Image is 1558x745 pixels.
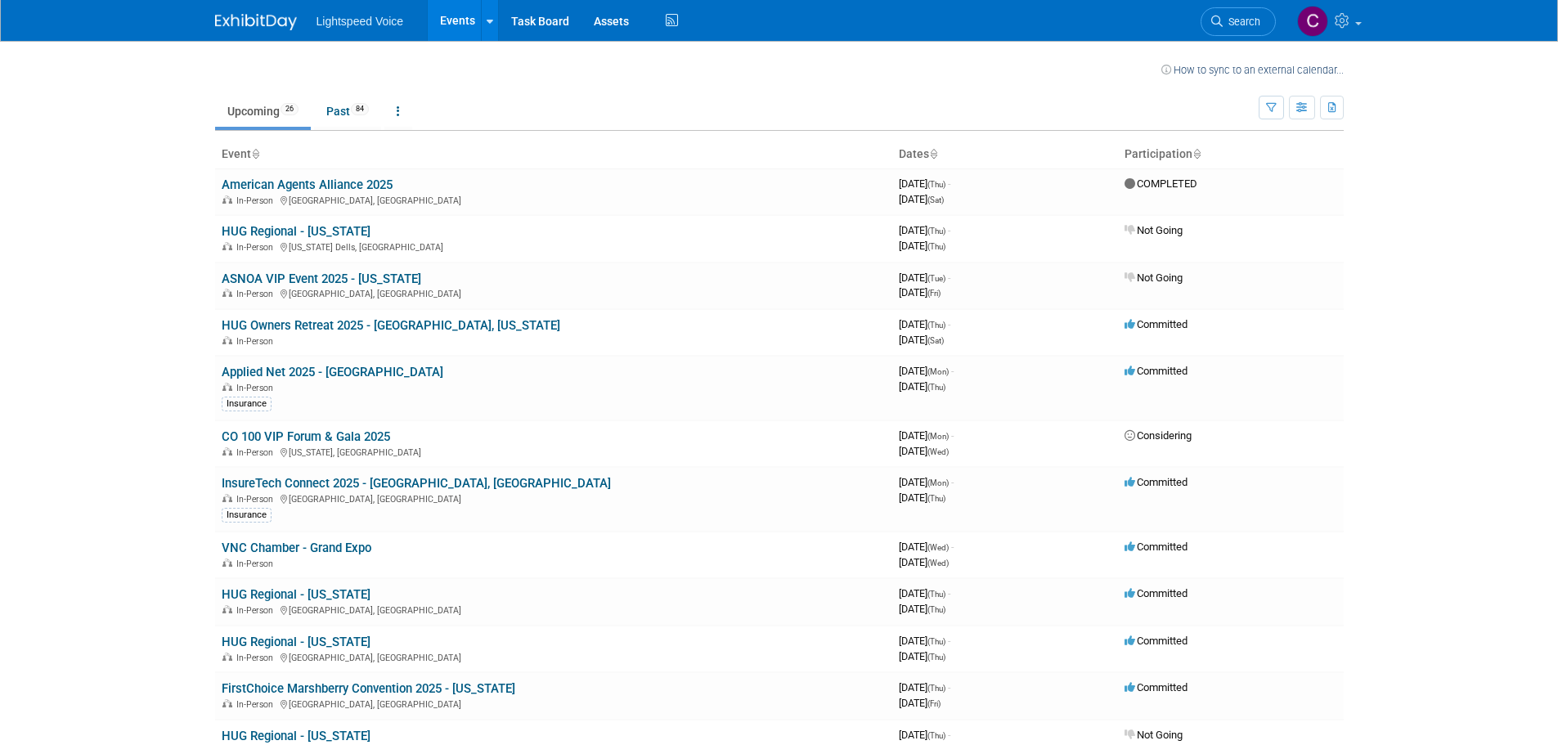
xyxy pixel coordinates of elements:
[215,141,892,168] th: Event
[222,541,371,555] a: VNC Chamber - Grand Expo
[222,476,611,491] a: InsureTech Connect 2025 - [GEOGRAPHIC_DATA], [GEOGRAPHIC_DATA]
[1297,6,1328,37] img: Christopher Taylor
[236,699,278,710] span: In-Person
[899,177,950,190] span: [DATE]
[948,272,950,284] span: -
[927,432,949,441] span: (Mon)
[899,429,954,442] span: [DATE]
[927,367,949,376] span: (Mon)
[1125,681,1188,693] span: Committed
[899,445,949,457] span: [DATE]
[899,240,945,252] span: [DATE]
[215,14,297,30] img: ExhibitDay
[222,289,232,297] img: In-Person Event
[222,587,370,602] a: HUG Regional - [US_STATE]
[927,543,949,552] span: (Wed)
[222,559,232,567] img: In-Person Event
[222,494,232,502] img: In-Person Event
[927,731,945,740] span: (Thu)
[222,429,390,444] a: CO 100 VIP Forum & Gala 2025
[251,147,259,160] a: Sort by Event Name
[222,397,272,411] div: Insurance
[222,697,886,710] div: [GEOGRAPHIC_DATA], [GEOGRAPHIC_DATA]
[1125,272,1183,284] span: Not Going
[1223,16,1260,28] span: Search
[948,587,950,599] span: -
[236,559,278,569] span: In-Person
[222,195,232,204] img: In-Person Event
[236,653,278,663] span: In-Person
[1125,429,1192,442] span: Considering
[899,697,941,709] span: [DATE]
[951,476,954,488] span: -
[899,193,944,205] span: [DATE]
[222,240,886,253] div: [US_STATE] Dells, [GEOGRAPHIC_DATA]
[927,653,945,662] span: (Thu)
[927,699,941,708] span: (Fri)
[222,491,886,505] div: [GEOGRAPHIC_DATA], [GEOGRAPHIC_DATA]
[222,224,370,239] a: HUG Regional - [US_STATE]
[1201,7,1276,36] a: Search
[927,180,945,189] span: (Thu)
[222,242,232,250] img: In-Person Event
[314,96,381,127] a: Past84
[951,365,954,377] span: -
[236,447,278,458] span: In-Person
[948,177,950,190] span: -
[927,559,949,568] span: (Wed)
[951,429,954,442] span: -
[899,318,950,330] span: [DATE]
[1125,318,1188,330] span: Committed
[927,684,945,693] span: (Thu)
[927,590,945,599] span: (Thu)
[899,334,944,346] span: [DATE]
[236,336,278,347] span: In-Person
[222,193,886,206] div: [GEOGRAPHIC_DATA], [GEOGRAPHIC_DATA]
[899,365,954,377] span: [DATE]
[1125,635,1188,647] span: Committed
[222,508,272,523] div: Insurance
[899,729,950,741] span: [DATE]
[927,289,941,298] span: (Fri)
[948,635,950,647] span: -
[927,383,945,392] span: (Thu)
[1125,224,1183,236] span: Not Going
[222,729,370,743] a: HUG Regional - [US_STATE]
[222,699,232,707] img: In-Person Event
[236,195,278,206] span: In-Person
[948,318,950,330] span: -
[1125,177,1197,190] span: COMPLETED
[899,650,945,662] span: [DATE]
[899,541,954,553] span: [DATE]
[222,635,370,649] a: HUG Regional - [US_STATE]
[927,242,945,251] span: (Thu)
[222,650,886,663] div: [GEOGRAPHIC_DATA], [GEOGRAPHIC_DATA]
[236,383,278,393] span: In-Person
[927,195,944,204] span: (Sat)
[222,272,421,286] a: ASNOA VIP Event 2025 - [US_STATE]
[222,365,443,379] a: Applied Net 2025 - [GEOGRAPHIC_DATA]
[899,587,950,599] span: [DATE]
[236,494,278,505] span: In-Person
[222,445,886,458] div: [US_STATE], [GEOGRAPHIC_DATA]
[948,224,950,236] span: -
[927,637,945,646] span: (Thu)
[317,15,404,28] span: Lightspeed Voice
[899,272,950,284] span: [DATE]
[927,494,945,503] span: (Thu)
[1118,141,1344,168] th: Participation
[222,177,393,192] a: American Agents Alliance 2025
[948,681,950,693] span: -
[222,447,232,456] img: In-Person Event
[927,274,945,283] span: (Tue)
[1125,729,1183,741] span: Not Going
[927,605,945,614] span: (Thu)
[215,96,311,127] a: Upcoming26
[899,476,954,488] span: [DATE]
[1125,476,1188,488] span: Committed
[899,380,945,393] span: [DATE]
[222,318,560,333] a: HUG Owners Retreat 2025 - [GEOGRAPHIC_DATA], [US_STATE]
[899,491,945,504] span: [DATE]
[1161,64,1344,76] a: How to sync to an external calendar...
[222,286,886,299] div: [GEOGRAPHIC_DATA], [GEOGRAPHIC_DATA]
